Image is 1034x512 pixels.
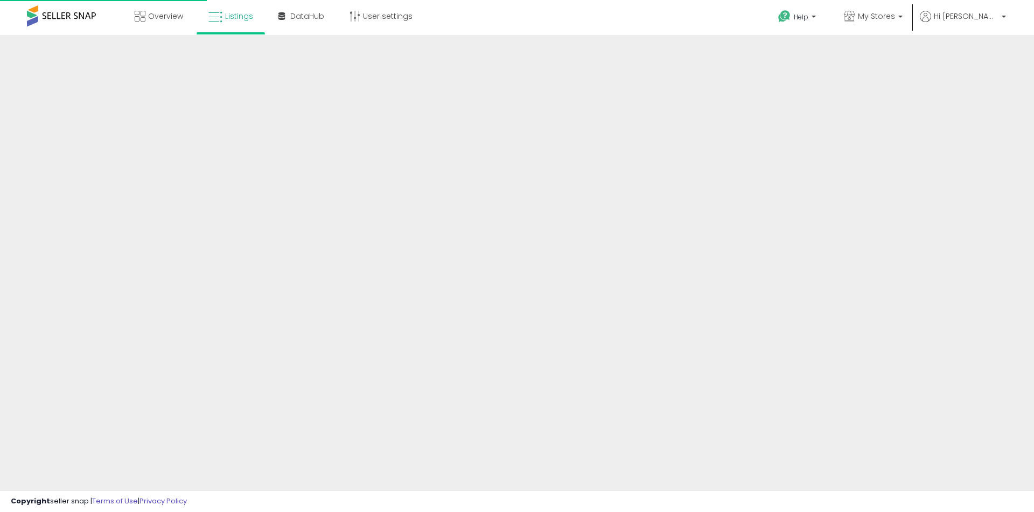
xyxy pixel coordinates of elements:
[934,11,998,22] span: Hi [PERSON_NAME]
[920,11,1006,35] a: Hi [PERSON_NAME]
[148,11,183,22] span: Overview
[225,11,253,22] span: Listings
[858,11,895,22] span: My Stores
[290,11,324,22] span: DataHub
[778,10,791,23] i: Get Help
[770,2,827,35] a: Help
[794,12,808,22] span: Help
